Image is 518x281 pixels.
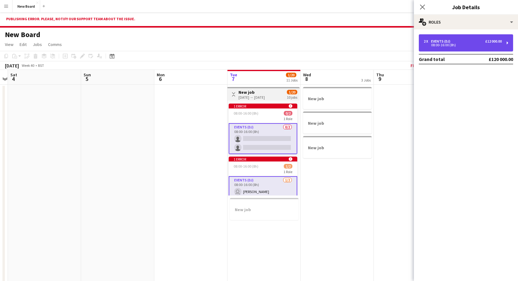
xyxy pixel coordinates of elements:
[20,63,36,68] span: Week 40
[303,145,372,150] h3: New job
[286,73,296,77] span: 1/20
[9,75,17,82] span: 4
[414,15,518,29] div: Roles
[431,39,453,44] div: Events (DJ)
[287,94,297,100] div: 10 jobs
[303,120,372,126] h3: New job
[303,72,311,78] span: Wed
[229,176,297,207] app-card-role: Events (DJ)1/208:00-16:00 (8h) [PERSON_NAME]
[229,123,297,154] app-card-role: Events (DJ)0/208:00-16:00 (8h)
[230,72,237,78] span: Tue
[13,0,40,12] button: New Board
[303,112,372,134] app-job-card: New job
[424,44,502,47] div: 08:00-16:00 (8h)
[234,164,258,169] span: 08:00-16:00 (8h)
[234,111,258,116] span: 08:00-16:00 (8h)
[2,40,16,48] a: View
[286,78,298,82] div: 11 Jobs
[303,136,372,158] app-job-card: New job
[375,75,384,82] span: 9
[229,157,297,161] div: 1 error
[485,39,502,44] div: £12 000.00
[156,75,165,82] span: 6
[38,63,44,68] div: BST
[414,3,518,11] h3: Job Details
[17,40,29,48] a: Edit
[283,116,292,121] span: 1 Role
[157,72,165,78] span: Mon
[5,30,40,39] h1: New Board
[33,42,42,47] span: Jobs
[48,42,62,47] span: Comms
[419,54,475,64] td: Grand total
[84,72,91,78] span: Sun
[303,96,372,101] h3: New job
[238,95,265,100] div: [DATE] → [DATE]
[20,42,27,47] span: Edit
[287,90,297,94] span: 1/20
[424,39,431,44] div: 2 x
[284,111,292,116] span: 0/2
[230,207,298,212] h3: New job
[376,72,384,78] span: Thu
[303,87,372,109] app-job-card: New job
[475,54,513,64] td: £120 000.00
[229,75,237,82] span: 7
[230,198,298,220] app-job-card: New job
[361,78,371,82] div: 3 Jobs
[302,75,311,82] span: 8
[238,89,265,95] h3: New job
[229,157,297,207] app-job-card: 1 error 08:00-16:00 (8h)1/21 RoleEvents (DJ)1/208:00-16:00 (8h) [PERSON_NAME]
[283,169,292,174] span: 1 Role
[229,104,297,154] app-job-card: 1 error 08:00-16:00 (8h)0/21 RoleEvents (DJ)0/208:00-16:00 (8h)
[5,42,13,47] span: View
[83,75,91,82] span: 5
[408,62,438,70] button: Fix 9 errors
[10,72,17,78] span: Sat
[284,164,292,169] span: 1/2
[229,104,297,108] div: 1 error
[30,40,44,48] a: Jobs
[5,63,19,69] div: [DATE]
[46,40,64,48] a: Comms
